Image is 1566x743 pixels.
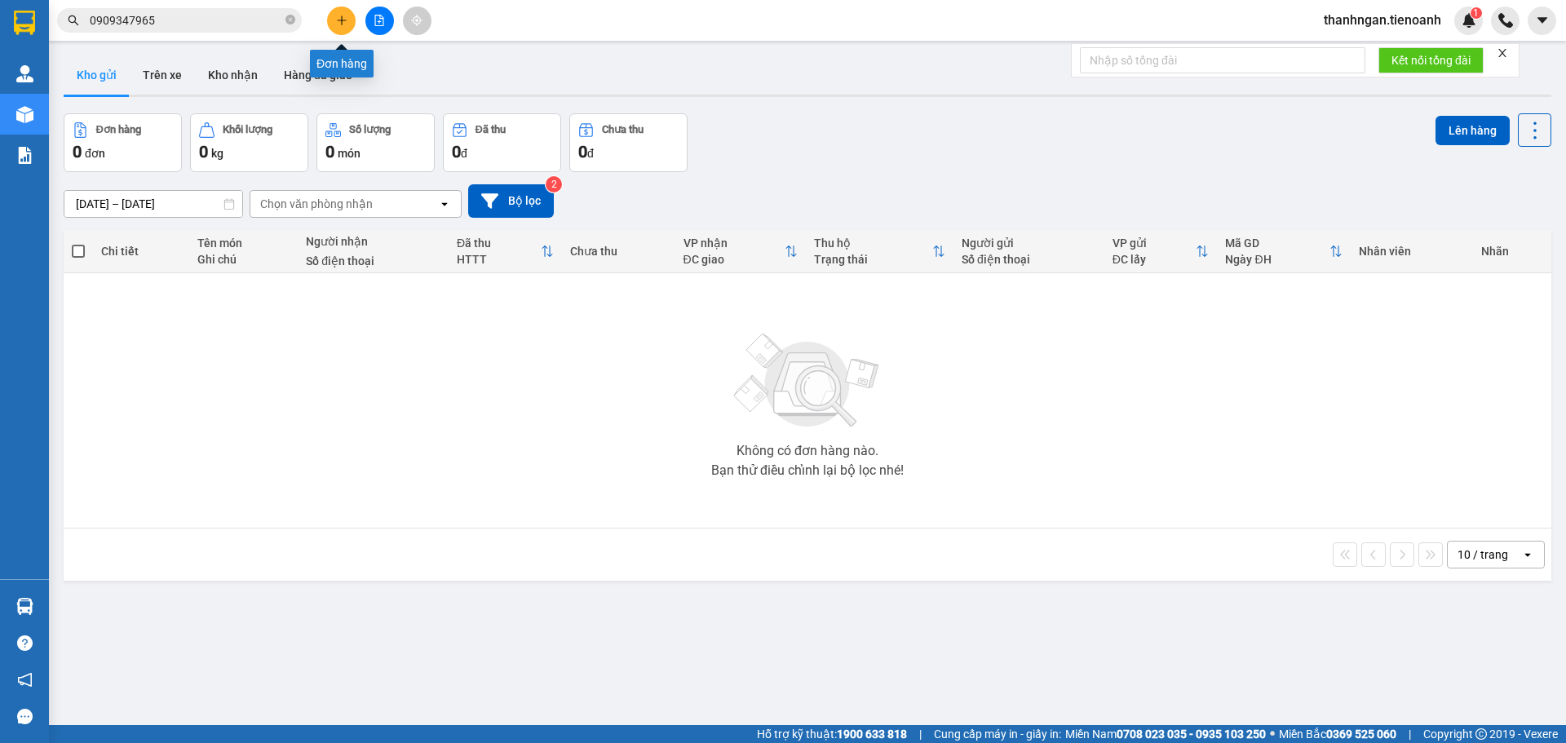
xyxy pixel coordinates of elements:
div: VP gửi [1113,237,1197,250]
div: Đơn hàng [310,50,374,77]
div: Mã GD [1225,237,1329,250]
span: close-circle [285,13,295,29]
div: Chưa thu [602,124,644,135]
span: món [338,147,361,160]
span: 0 [325,142,334,161]
span: question-circle [17,635,33,651]
span: Kết nối tổng đài [1391,51,1471,69]
span: 0 [199,142,208,161]
img: svg+xml;base64,PHN2ZyBjbGFzcz0ibGlzdC1wbHVnX19zdmciIHhtbG5zPSJodHRwOi8vd3d3LnczLm9yZy8yMDAwL3N2Zy... [726,324,889,438]
button: file-add [365,7,394,35]
div: VP nhận [683,237,785,250]
div: 10 / trang [1458,546,1508,563]
input: Select a date range. [64,191,242,217]
img: warehouse-icon [16,598,33,615]
div: ĐC lấy [1113,253,1197,266]
div: HTTT [457,253,541,266]
input: Tìm tên, số ĐT hoặc mã đơn [90,11,282,29]
th: Toggle SortBy [675,230,806,273]
strong: 0369 525 060 [1326,728,1396,741]
div: Số lượng [349,124,391,135]
button: Kết nối tổng đài [1378,47,1484,73]
span: | [1409,725,1411,743]
button: Kho gửi [64,55,130,95]
img: warehouse-icon [16,106,33,123]
sup: 2 [546,176,562,192]
span: Miền Bắc [1279,725,1396,743]
button: Bộ lọc [468,184,554,218]
div: Thu hộ [814,237,932,250]
div: Nhân viên [1359,245,1464,258]
span: đ [587,147,594,160]
span: Cung cấp máy in - giấy in: [934,725,1061,743]
strong: 1900 633 818 [837,728,907,741]
img: logo-vxr [14,11,35,35]
button: aim [403,7,431,35]
span: 0 [578,142,587,161]
button: Khối lượng0kg [190,113,308,172]
div: ĐC giao [683,253,785,266]
button: Kho nhận [195,55,271,95]
th: Toggle SortBy [1104,230,1218,273]
span: Hỗ trợ kỹ thuật: [757,725,907,743]
span: ⚪️ [1270,731,1275,737]
button: Hàng đã giao [271,55,365,95]
span: 1 [1473,7,1479,19]
th: Toggle SortBy [449,230,562,273]
th: Toggle SortBy [1217,230,1351,273]
img: icon-new-feature [1462,13,1476,28]
strong: 0708 023 035 - 0935 103 250 [1117,728,1266,741]
button: Chưa thu0đ [569,113,688,172]
div: Ghi chú [197,253,290,266]
img: warehouse-icon [16,65,33,82]
svg: open [1521,548,1534,561]
div: Đã thu [476,124,506,135]
input: Nhập số tổng đài [1080,47,1365,73]
div: Đơn hàng [96,124,141,135]
span: aim [411,15,422,26]
span: thanhngan.tienoanh [1311,10,1454,30]
button: Đơn hàng0đơn [64,113,182,172]
span: kg [211,147,223,160]
span: message [17,709,33,724]
button: Lên hàng [1435,116,1510,145]
span: file-add [374,15,385,26]
div: Số điện thoại [962,253,1096,266]
img: solution-icon [16,147,33,164]
div: Ngày ĐH [1225,253,1329,266]
button: Số lượng0món [316,113,435,172]
div: Chọn văn phòng nhận [260,196,373,212]
span: search [68,15,79,26]
div: Đã thu [457,237,541,250]
span: plus [336,15,347,26]
th: Toggle SortBy [806,230,953,273]
button: caret-down [1528,7,1556,35]
span: Miền Nam [1065,725,1266,743]
span: | [919,725,922,743]
div: Người gửi [962,237,1096,250]
button: Đã thu0đ [443,113,561,172]
button: Trên xe [130,55,195,95]
button: plus [327,7,356,35]
div: Không có đơn hàng nào. [737,444,878,458]
span: notification [17,672,33,688]
div: Người nhận [306,235,440,248]
div: Chưa thu [570,245,667,258]
div: Khối lượng [223,124,272,135]
span: caret-down [1535,13,1550,28]
span: 0 [452,142,461,161]
div: Số điện thoại [306,254,440,268]
span: 0 [73,142,82,161]
div: Tên món [197,237,290,250]
span: close [1497,47,1508,59]
svg: open [438,197,451,210]
div: Chi tiết [101,245,180,258]
div: Bạn thử điều chỉnh lại bộ lọc nhé! [711,464,904,477]
span: đ [461,147,467,160]
span: copyright [1475,728,1487,740]
span: đơn [85,147,105,160]
div: Trạng thái [814,253,932,266]
sup: 1 [1471,7,1482,19]
div: Nhãn [1481,245,1543,258]
span: close-circle [285,15,295,24]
